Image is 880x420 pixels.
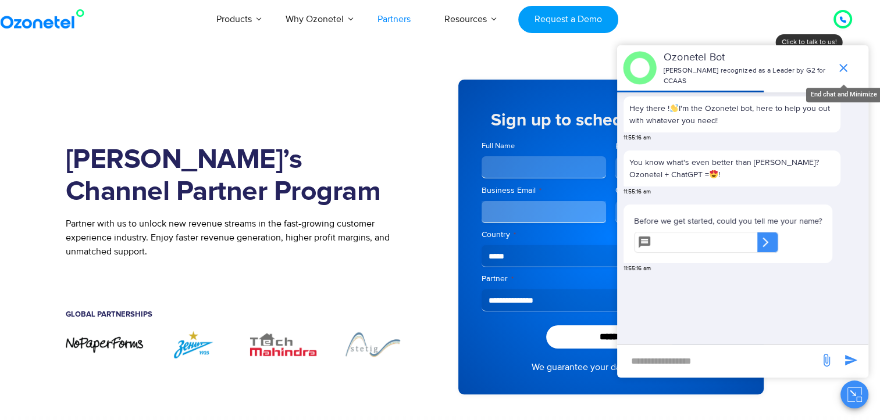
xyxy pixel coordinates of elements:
[482,141,607,152] label: Full Name
[482,185,607,196] label: Business Email
[518,6,618,33] a: Request a Demo
[615,185,740,196] label: Company Name
[66,336,144,354] img: nopaperforms
[710,170,718,178] img: 😍
[244,330,322,358] div: 3 / 7
[155,330,233,358] div: 2 / 7
[155,330,233,358] img: ZENIT
[66,217,412,259] p: Partner with us to unlock new revenue streams in the fast-growing customer experience industry. E...
[624,134,651,142] span: 11:55:16 am
[66,336,144,354] div: 1 / 7
[334,330,412,358] div: 4 / 7
[624,264,651,273] span: 11:55:16 am
[244,330,322,358] img: TechMahindra
[815,349,838,372] span: send message
[66,144,412,208] h1: [PERSON_NAME]’s Channel Partner Program
[482,273,740,285] label: Partner
[482,229,740,240] label: Country
[532,360,690,374] a: We guarantee your data is safe with us.
[624,188,651,196] span: 11:55:16 am
[66,330,412,358] div: Image Carousel
[629,156,835,181] p: You know what's even better than [PERSON_NAME]? Ozonetel + ChatGPT = !
[840,380,868,408] button: Close chat
[629,102,835,127] p: Hey there ! I'm the Ozonetel bot, here to help you out with whatever you need!
[832,56,855,80] span: end chat or minimize
[623,351,814,372] div: new-msg-input
[634,215,822,227] p: Before we get started, could you tell me your name?
[839,349,863,372] span: send message
[334,330,412,358] img: Stetig
[482,112,740,129] h5: Sign up to schedule a callback
[623,51,657,85] img: header
[615,141,740,152] label: Phone
[670,104,678,112] img: 👋
[664,66,831,87] p: [PERSON_NAME] recognized as a Leader by G2 for CCAAS
[66,311,412,318] h5: Global Partnerships
[664,50,831,66] p: Ozonetel Bot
